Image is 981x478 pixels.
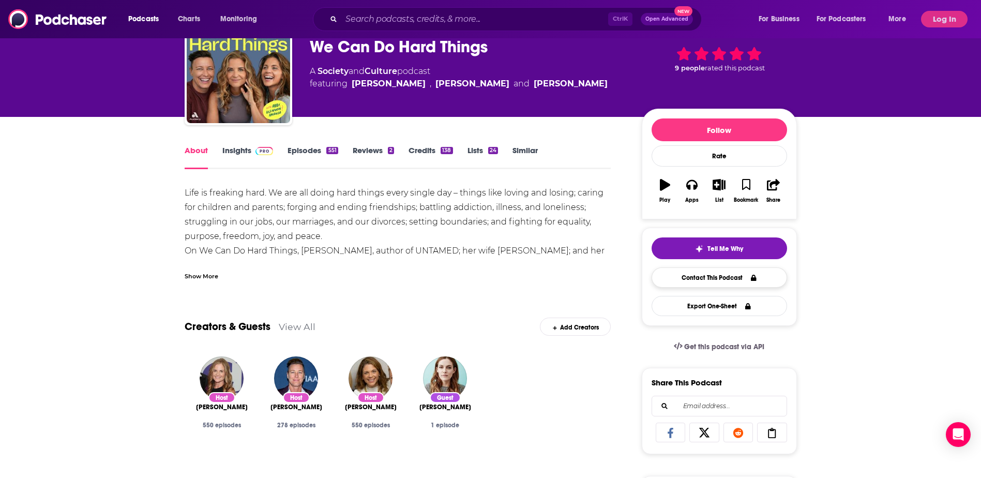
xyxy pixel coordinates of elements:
div: Add Creators [540,318,611,336]
button: open menu [121,11,172,27]
button: open menu [751,11,812,27]
a: Lists24 [467,145,498,169]
img: Riley Keough [423,356,467,400]
button: open menu [213,11,270,27]
a: Share on X/Twitter [689,423,719,442]
div: 2 [388,147,394,154]
span: featuring [310,78,608,90]
a: About [185,145,208,169]
a: Reviews2 [353,145,394,169]
div: 138 [441,147,452,154]
div: 550 episodes [193,422,251,429]
span: Ctrl K [608,12,632,26]
span: Tell Me Why [707,245,743,253]
div: 551 [326,147,338,154]
img: We Can Do Hard Things [187,20,290,123]
div: Play [659,197,670,203]
div: Host [283,392,310,403]
span: [PERSON_NAME] [345,403,397,411]
a: Abby Wambach [270,403,322,411]
div: Open Intercom Messenger [946,422,971,447]
a: Share on Facebook [656,423,686,442]
div: Rate [652,145,787,167]
span: rated this podcast [705,64,765,72]
a: Amanda Doyle [534,78,608,90]
div: Guest [430,392,461,403]
span: [PERSON_NAME] [196,403,248,411]
div: Apps [685,197,699,203]
span: For Podcasters [817,12,866,26]
div: Search podcasts, credits, & more... [323,7,712,31]
a: Amanda Doyle [345,403,397,411]
a: Similar [512,145,538,169]
img: Podchaser - Follow, Share and Rate Podcasts [8,9,108,29]
a: Episodes551 [288,145,338,169]
span: 9 people [675,64,705,72]
a: Charts [171,11,206,27]
a: InsightsPodchaser Pro [222,145,274,169]
button: Export One-Sheet [652,296,787,316]
a: Glennon Doyle [196,403,248,411]
a: Get this podcast via API [666,334,773,360]
span: and [349,66,365,76]
a: View All [279,321,315,332]
div: Host [208,392,235,403]
img: Podchaser Pro [255,147,274,155]
a: Contact This Podcast [652,267,787,288]
div: Share [766,197,780,203]
span: New [674,6,693,16]
div: 9 peoplerated this podcast [642,27,797,91]
img: Amanda Doyle [349,356,393,400]
div: 24 [488,147,498,154]
button: Share [760,172,787,210]
div: A podcast [310,65,608,90]
button: open menu [810,11,881,27]
img: Abby Wambach [274,356,318,400]
div: Search followers [652,396,787,416]
button: Follow [652,118,787,141]
a: Abby Wambach [435,78,509,90]
span: Monitoring [220,12,257,26]
span: Charts [178,12,200,26]
button: Play [652,172,678,210]
div: List [715,197,723,203]
a: Glennon Doyle [352,78,426,90]
div: Bookmark [734,197,758,203]
button: List [705,172,732,210]
span: Open Advanced [645,17,688,22]
a: Credits138 [409,145,452,169]
span: For Business [759,12,799,26]
input: Search podcasts, credits, & more... [341,11,608,27]
input: Email address... [660,396,778,416]
a: Share on Reddit [723,423,753,442]
img: tell me why sparkle [695,245,703,253]
a: Culture [365,66,397,76]
span: Podcasts [128,12,159,26]
span: Get this podcast via API [684,342,764,351]
span: More [888,12,906,26]
button: Open AdvancedNew [641,13,693,25]
a: Society [318,66,349,76]
a: Riley Keough [419,403,471,411]
div: 278 episodes [267,422,325,429]
div: Host [357,392,384,403]
a: Creators & Guests [185,320,270,333]
span: [PERSON_NAME] [419,403,471,411]
div: 1 episode [416,422,474,429]
button: tell me why sparkleTell Me Why [652,237,787,259]
a: Copy Link [757,423,787,442]
h3: Share This Podcast [652,378,722,387]
span: [PERSON_NAME] [270,403,322,411]
span: , [430,78,431,90]
button: Log In [921,11,968,27]
button: open menu [881,11,919,27]
div: Life is freaking hard. We are all doing hard things every single day – things like loving and los... [185,186,611,331]
button: Bookmark [733,172,760,210]
span: and [514,78,530,90]
img: Glennon Doyle [200,356,244,400]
